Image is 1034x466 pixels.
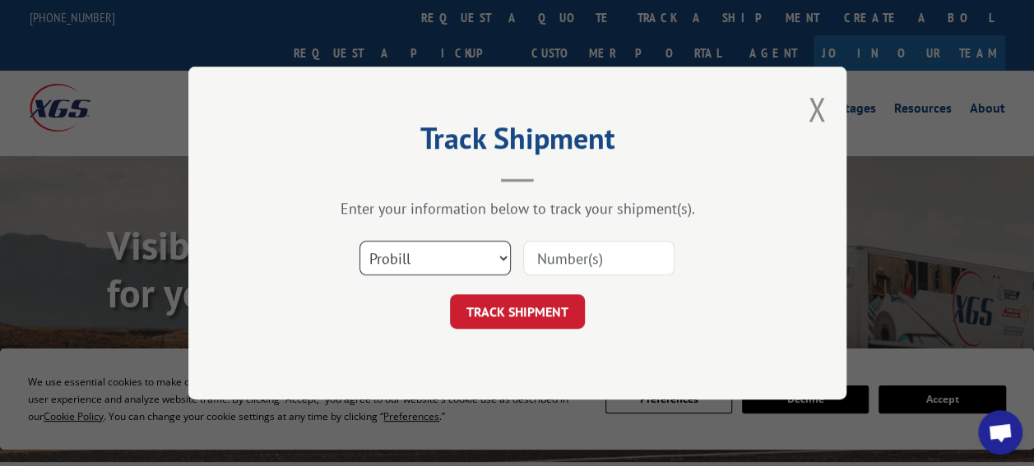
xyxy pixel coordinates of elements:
[808,87,826,131] button: Close modal
[271,127,764,158] h2: Track Shipment
[978,410,1022,454] div: Open chat
[271,199,764,218] div: Enter your information below to track your shipment(s).
[450,294,585,329] button: TRACK SHIPMENT
[523,241,675,275] input: Number(s)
